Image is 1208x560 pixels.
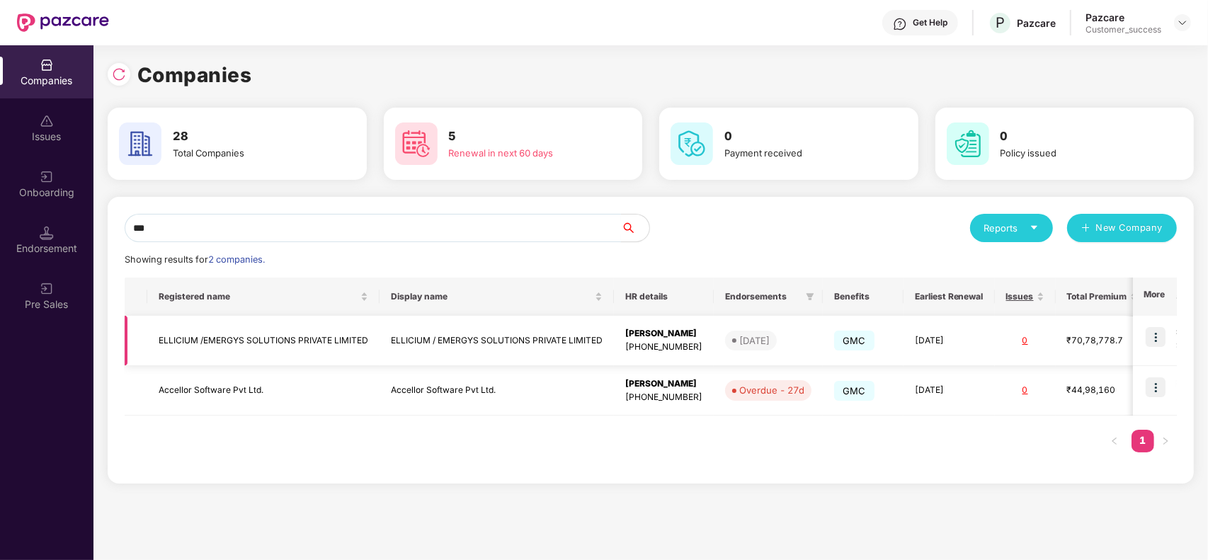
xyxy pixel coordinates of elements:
div: [PERSON_NAME] [625,377,702,391]
h3: 0 [724,127,878,146]
a: 1 [1132,430,1154,451]
div: Renewal in next 60 days [449,146,603,160]
div: Payment received [724,146,878,160]
button: search [620,214,650,242]
img: svg+xml;base64,PHN2ZyBpZD0iQ29tcGFuaWVzIiB4bWxucz0iaHR0cDovL3d3dy53My5vcmcvMjAwMC9zdmciIHdpZHRoPS... [40,58,54,72]
img: New Pazcare Logo [17,13,109,32]
img: svg+xml;base64,PHN2ZyBpZD0iSGVscC0zMngzMiIgeG1sbnM9Imh0dHA6Ly93d3cudzMub3JnLzIwMDAvc3ZnIiB3aWR0aD... [893,17,907,31]
div: Overdue - 27d [739,383,804,397]
h3: 28 [173,127,326,146]
div: Pazcare [1086,11,1161,24]
h1: Companies [137,59,252,91]
div: Get Help [913,17,947,28]
img: svg+xml;base64,PHN2ZyB3aWR0aD0iMjAiIGhlaWdodD0iMjAiIHZpZXdCb3g9IjAgMCAyMCAyMCIgZmlsbD0ibm9uZSIgeG... [40,282,54,296]
td: [DATE] [904,366,995,416]
img: svg+xml;base64,PHN2ZyB4bWxucz0iaHR0cDovL3d3dy53My5vcmcvMjAwMC9zdmciIHdpZHRoPSI2MCIgaGVpZ2h0PSI2MC... [119,122,161,165]
span: filter [803,288,817,305]
th: Benefits [823,278,904,316]
img: icon [1146,327,1166,347]
td: ELLICIUM /EMERGYS SOLUTIONS PRIVATE LIMITED [147,316,380,366]
span: GMC [834,331,874,350]
img: svg+xml;base64,PHN2ZyB3aWR0aD0iMjAiIGhlaWdodD0iMjAiIHZpZXdCb3g9IjAgMCAyMCAyMCIgZmlsbD0ibm9uZSIgeG... [40,170,54,184]
img: svg+xml;base64,PHN2ZyBpZD0iUmVsb2FkLTMyeDMyIiB4bWxucz0iaHR0cDovL3d3dy53My5vcmcvMjAwMC9zdmciIHdpZH... [112,67,126,81]
th: Issues [995,278,1056,316]
img: svg+xml;base64,PHN2ZyBpZD0iRHJvcGRvd24tMzJ4MzIiIHhtbG5zPSJodHRwOi8vd3d3LnczLm9yZy8yMDAwL3N2ZyIgd2... [1177,17,1188,28]
div: Customer_success [1086,24,1161,35]
img: svg+xml;base64,PHN2ZyB4bWxucz0iaHR0cDovL3d3dy53My5vcmcvMjAwMC9zdmciIHdpZHRoPSI2MCIgaGVpZ2h0PSI2MC... [395,122,438,165]
th: Display name [380,278,614,316]
span: 2 companies. [208,254,265,265]
button: left [1103,430,1126,452]
img: svg+xml;base64,PHN2ZyB3aWR0aD0iMTQuNSIgaGVpZ2h0PSIxNC41IiB2aWV3Qm94PSIwIDAgMTYgMTYiIGZpbGw9Im5vbm... [40,226,54,240]
button: right [1154,430,1177,452]
img: svg+xml;base64,PHN2ZyBpZD0iSXNzdWVzX2Rpc2FibGVkIiB4bWxucz0iaHR0cDovL3d3dy53My5vcmcvMjAwMC9zdmciIH... [40,114,54,128]
td: Accellor Software Pvt Ltd. [147,366,380,416]
div: Total Companies [173,146,326,160]
li: 1 [1132,430,1154,452]
div: [PHONE_NUMBER] [625,391,702,404]
div: [DATE] [739,333,770,348]
th: More [1133,278,1177,316]
span: Issues [1006,291,1034,302]
div: Pazcare [1017,16,1056,30]
div: 0 [1006,334,1044,348]
th: Earliest Renewal [904,278,995,316]
span: Display name [391,291,592,302]
span: plus [1081,223,1090,234]
img: icon [1146,377,1166,397]
span: right [1161,437,1170,445]
span: search [620,222,649,234]
td: [DATE] [904,316,995,366]
span: filter [806,292,814,301]
th: Registered name [147,278,380,316]
span: Registered name [159,291,358,302]
span: Endorsements [725,291,800,302]
div: 0 [1006,384,1044,397]
span: left [1110,437,1119,445]
h3: 5 [449,127,603,146]
h3: 0 [1001,127,1154,146]
div: ₹44,98,160 [1067,384,1138,397]
li: Next Page [1154,430,1177,452]
li: Previous Page [1103,430,1126,452]
div: Policy issued [1001,146,1154,160]
div: Reports [984,221,1039,235]
th: Total Premium [1056,278,1149,316]
th: HR details [614,278,714,316]
div: [PHONE_NUMBER] [625,341,702,354]
span: Total Premium [1067,291,1127,302]
span: caret-down [1030,223,1039,232]
td: Accellor Software Pvt Ltd. [380,366,614,416]
button: plusNew Company [1067,214,1177,242]
img: svg+xml;base64,PHN2ZyB4bWxucz0iaHR0cDovL3d3dy53My5vcmcvMjAwMC9zdmciIHdpZHRoPSI2MCIgaGVpZ2h0PSI2MC... [671,122,713,165]
span: P [996,14,1005,31]
span: New Company [1096,221,1163,235]
div: [PERSON_NAME] [625,327,702,341]
td: ELLICIUM / EMERGYS SOLUTIONS PRIVATE LIMITED [380,316,614,366]
img: svg+xml;base64,PHN2ZyB4bWxucz0iaHR0cDovL3d3dy53My5vcmcvMjAwMC9zdmciIHdpZHRoPSI2MCIgaGVpZ2h0PSI2MC... [947,122,989,165]
span: Showing results for [125,254,265,265]
div: ₹70,78,778.7 [1067,334,1138,348]
span: GMC [834,381,874,401]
